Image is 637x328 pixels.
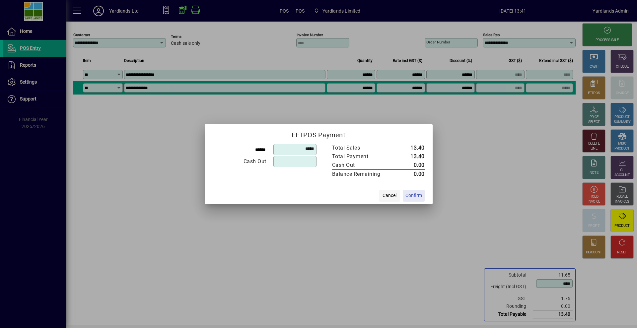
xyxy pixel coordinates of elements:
div: Balance Remaining [332,170,388,178]
td: 0.00 [394,161,425,170]
div: Cash Out [332,161,388,169]
span: Confirm [405,192,422,199]
div: Cash Out [213,158,266,165]
button: Cancel [379,190,400,202]
td: 0.00 [394,169,425,178]
td: Total Sales [332,144,394,152]
td: Total Payment [332,152,394,161]
td: 13.40 [394,144,425,152]
td: 13.40 [394,152,425,161]
button: Confirm [403,190,425,202]
h2: EFTPOS Payment [205,124,433,143]
span: Cancel [383,192,396,199]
